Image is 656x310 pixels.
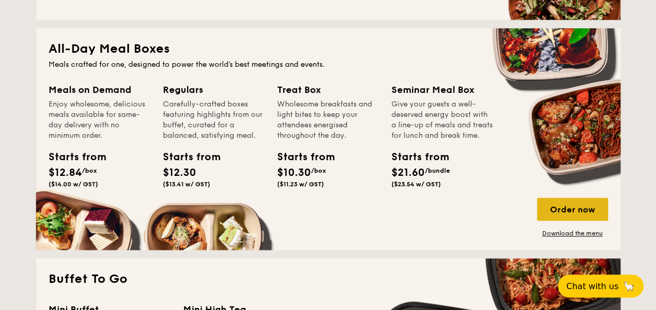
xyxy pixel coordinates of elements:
span: ($11.23 w/ GST) [277,181,324,188]
span: ($14.00 w/ GST) [49,181,98,188]
span: /box [82,167,97,174]
h2: All-Day Meal Boxes [49,41,608,57]
div: Seminar Meal Box [391,82,493,97]
span: ($13.41 w/ GST) [163,181,210,188]
span: $12.30 [163,166,196,179]
span: $10.30 [277,166,311,179]
span: /bundle [425,167,450,174]
a: Download the menu [537,229,608,237]
div: Starts from [391,149,438,165]
span: /box [311,167,326,174]
button: Chat with us🦙 [558,275,643,297]
div: Give your guests a well-deserved energy boost with a line-up of meals and treats for lunch and br... [391,99,493,141]
div: Starts from [163,149,210,165]
span: Chat with us [566,281,618,291]
div: Order now [537,198,608,221]
div: Wholesome breakfasts and light bites to keep your attendees energised throughout the day. [277,99,379,141]
div: Starts from [277,149,324,165]
div: Starts from [49,149,96,165]
span: $12.84 [49,166,82,179]
div: Meals crafted for one, designed to power the world's best meetings and events. [49,59,608,70]
h2: Buffet To Go [49,271,608,288]
div: Carefully-crafted boxes featuring highlights from our buffet, curated for a balanced, satisfying ... [163,99,265,141]
span: ($23.54 w/ GST) [391,181,441,188]
span: 🦙 [623,280,635,292]
div: Regulars [163,82,265,97]
span: $21.60 [391,166,425,179]
div: Enjoy wholesome, delicious meals available for same-day delivery with no minimum order. [49,99,150,141]
div: Meals on Demand [49,82,150,97]
div: Treat Box [277,82,379,97]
